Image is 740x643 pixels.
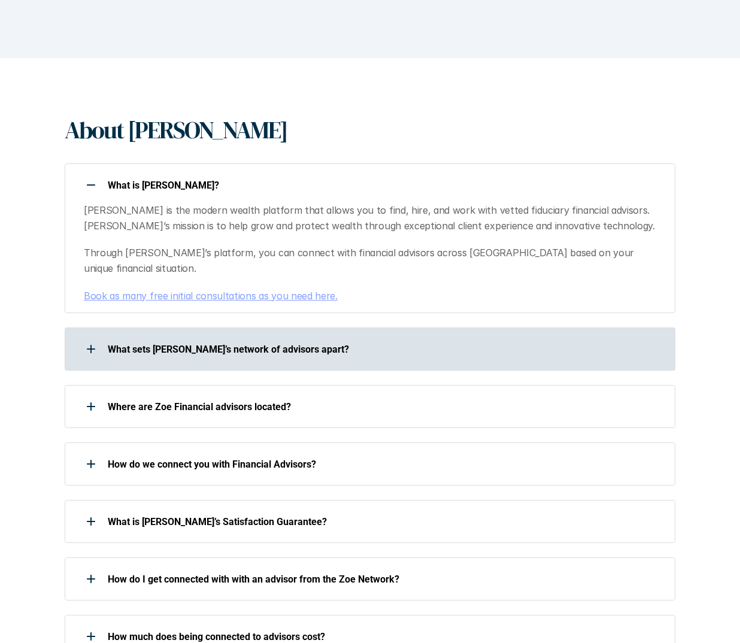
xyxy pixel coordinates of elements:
p: Through [PERSON_NAME]’s platform, you can connect with financial advisors across [GEOGRAPHIC_DATA... [84,245,661,276]
p: [PERSON_NAME] is the modern wealth platform that allows you to find, hire, and work with vetted f... [84,203,661,233]
p: How do I get connected with with an advisor from the Zoe Network? [108,574,660,585]
p: How much does being connected to advisors cost? [108,631,660,642]
p: How do we connect you with Financial Advisors? [108,459,660,470]
a: Book as many free initial consultations as you need here. [84,290,338,302]
p: What is [PERSON_NAME]? [108,180,660,191]
p: What is [PERSON_NAME]’s Satisfaction Guarantee? [108,516,660,527]
h1: About [PERSON_NAME] [65,116,287,144]
p: What sets [PERSON_NAME]’s network of advisors apart? [108,344,660,355]
p: Where are Zoe Financial advisors located? [108,401,660,413]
